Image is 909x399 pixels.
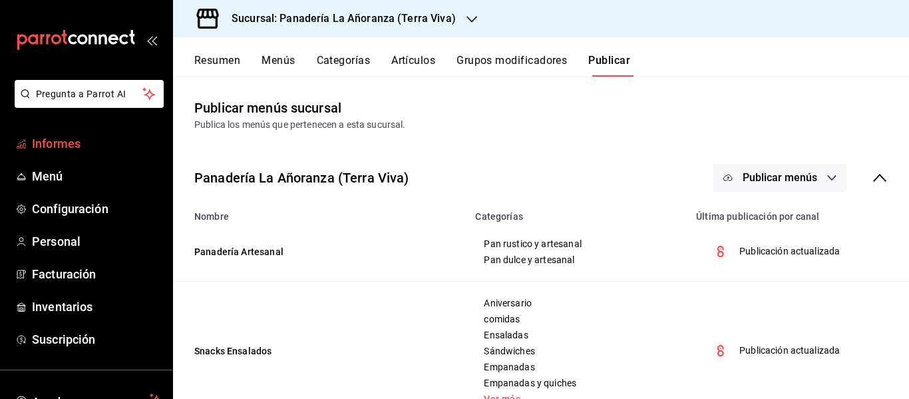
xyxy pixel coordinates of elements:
[9,97,164,111] a: Pregunta a Parrot AI
[475,212,523,222] font: Categorías
[456,54,567,67] font: Grupos modificadores
[194,170,409,186] font: Panadería La Añoranza (Terra Viva)
[194,247,283,258] font: Panadería Artesanal
[32,332,95,346] font: Suscripción
[32,300,92,314] font: Inventarios
[484,378,576,388] font: Empanadas y quiches
[484,254,574,265] font: Pan dulce y artesanal
[194,119,405,130] font: Publica los menús que pertenecen a esta sucursal.
[262,54,295,67] font: Menús
[32,202,108,216] font: Configuración
[484,346,535,356] font: Sándwiches
[743,171,817,184] font: Publicar menús
[484,362,534,372] font: Empanadas
[484,298,532,308] font: Aniversario
[484,238,581,249] font: Pan rustico y artesanal
[391,54,435,67] font: Artículos
[484,330,528,340] font: Ensaladas
[194,212,229,222] font: Nombre
[739,246,840,256] font: Publicación actualizada
[739,345,840,356] font: Publicación actualizada
[32,267,96,281] font: Facturación
[32,234,81,248] font: Personal
[194,346,272,357] font: Snacks Ensalados
[194,100,341,116] font: Publicar menús sucursal
[696,212,819,222] font: Última publicación por canal
[713,164,846,192] button: Publicar menús
[588,54,630,67] font: Publicar
[232,12,456,25] font: Sucursal: Panadería La Añoranza (Terra Viva)
[32,169,63,183] font: Menú
[36,89,126,99] font: Pregunta a Parrot AI
[194,53,909,77] div: pestañas de navegación
[146,35,157,45] button: abrir_cajón_menú
[484,314,520,324] font: comidas
[194,54,240,67] font: Resumen
[32,137,81,151] font: Informes
[15,80,164,108] button: Pregunta a Parrot AI
[317,54,371,67] font: Categorías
